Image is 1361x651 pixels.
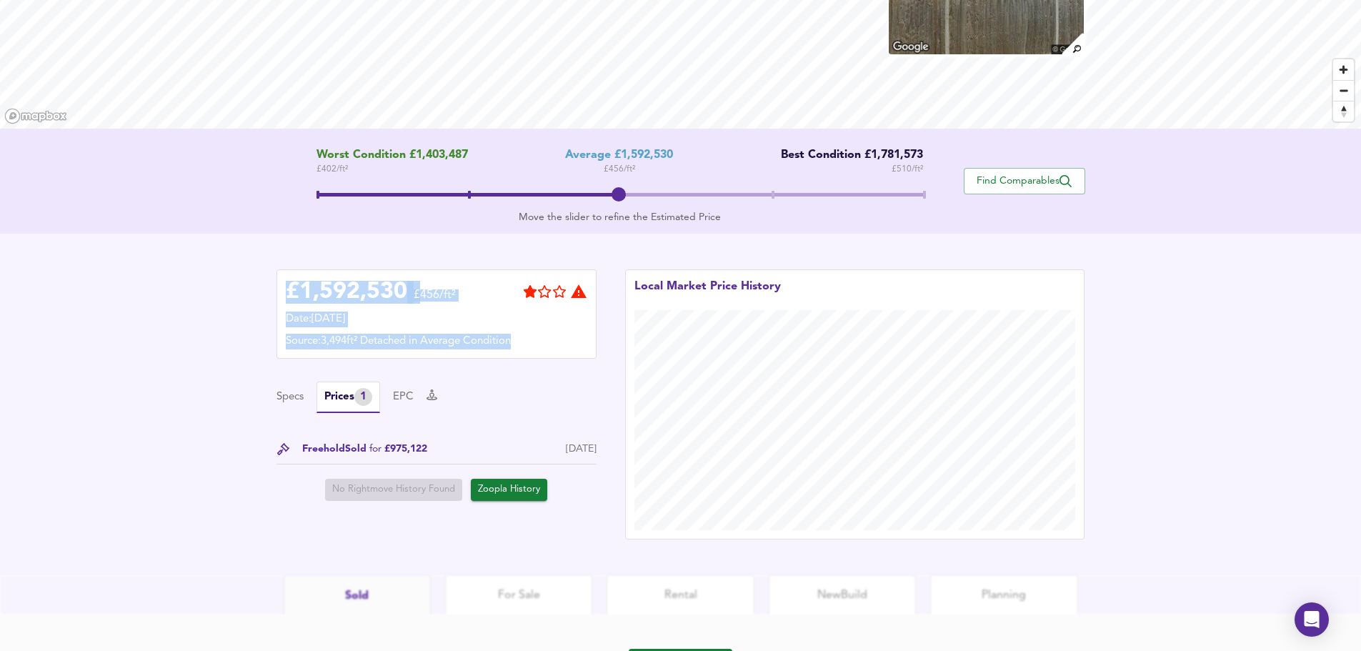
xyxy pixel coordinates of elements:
div: Local Market Price History [634,279,781,310]
span: £ 402 / ft² [316,162,468,177]
span: £456/ft² [414,289,456,310]
div: Average £1,592,530 [565,149,673,162]
button: Prices1 [316,382,380,413]
a: Mapbox homepage [4,108,67,124]
div: Date: [DATE] [286,312,587,327]
div: Best Condition £1,781,573 [770,149,923,162]
button: Find Comparables [964,168,1085,194]
div: Move the slider to refine the Estimated Price [316,210,923,224]
span: £ 456 / ft² [604,162,635,177]
span: Find Comparables [972,174,1077,188]
button: Reset bearing to north [1333,101,1354,121]
div: Open Intercom Messenger [1295,602,1329,637]
div: Prices [324,388,372,406]
span: Worst Condition £1,403,487 [316,149,468,162]
span: Sold £975,122 [345,442,427,457]
div: £ 1,592,530 [286,282,407,303]
div: 1 [354,388,372,406]
span: Zoom out [1333,81,1354,101]
div: [DATE] [566,442,597,457]
button: Zoom out [1333,80,1354,101]
div: Source: 3,494ft² Detached in Average Condition [286,334,587,349]
span: Zoopla History [478,482,540,498]
span: £ 510 / ft² [892,162,923,177]
button: Specs [276,389,304,405]
button: EPC [393,389,414,405]
span: for [369,444,382,454]
button: Zoopla History [471,479,547,501]
img: search [1060,31,1085,56]
button: Zoom in [1333,59,1354,80]
div: Freehold [302,442,427,457]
